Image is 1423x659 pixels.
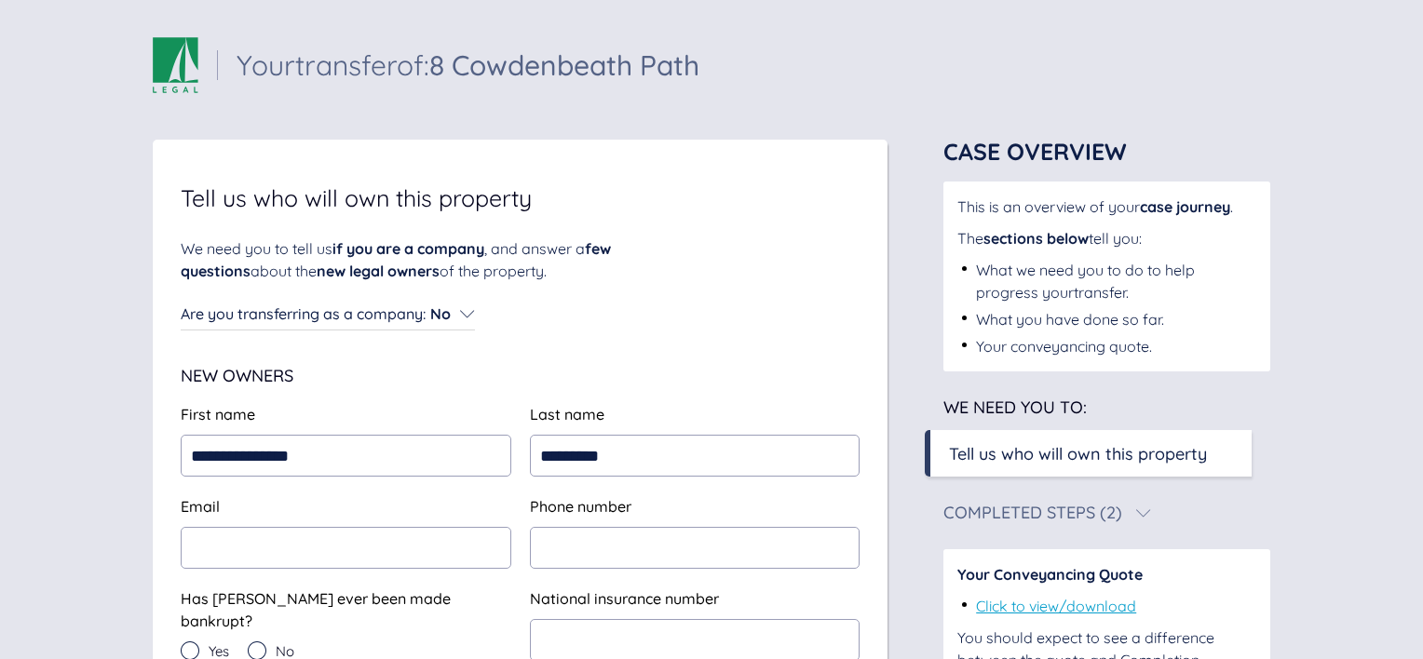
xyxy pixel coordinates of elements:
span: Has [PERSON_NAME] ever been made bankrupt? [181,589,451,630]
span: case journey [1140,197,1230,216]
div: Tell us who will own this property [949,441,1207,466]
span: We need you to: [943,397,1087,418]
span: 8 Cowdenbeath Path [429,47,699,83]
span: No [276,644,294,658]
span: Your Conveyancing Quote [957,565,1143,584]
div: The tell you: [957,227,1256,249]
span: First name [181,405,255,424]
span: National insurance number [530,589,719,608]
span: Yes [209,644,229,658]
span: Tell us who will own this property [181,186,532,209]
div: What you have done so far. [976,308,1164,330]
div: What we need you to do to help progress your transfer . [976,259,1256,303]
span: Are you transferring as a company : [181,304,426,323]
div: We need you to tell us , and answer a about the of the property. [181,237,693,282]
span: new legal owners [317,262,440,280]
div: Your conveyancing quote. [976,335,1152,357]
div: Completed Steps (2) [943,504,1122,521]
span: if you are a company [332,239,484,258]
a: Click to view/download [976,597,1136,615]
span: Last name [530,405,604,424]
span: Phone number [530,497,631,516]
div: This is an overview of your . [957,195,1256,218]
span: Case Overview [943,137,1127,166]
div: Your transfer of: [237,51,699,79]
span: No [430,304,451,323]
span: sections below [983,229,1089,248]
span: New Owners [181,365,293,386]
span: Email [181,497,220,516]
